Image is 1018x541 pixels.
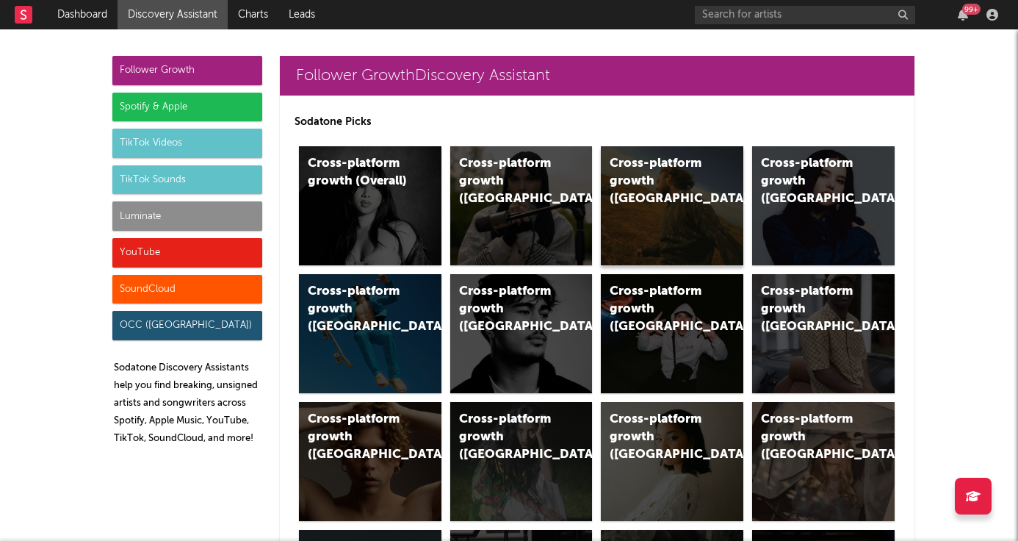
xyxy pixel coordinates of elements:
[280,56,914,96] a: Follower GrowthDiscovery Assistant
[752,274,895,393] a: Cross-platform growth ([GEOGRAPHIC_DATA])
[610,155,710,208] div: Cross-platform growth ([GEOGRAPHIC_DATA])
[299,402,441,521] a: Cross-platform growth ([GEOGRAPHIC_DATA])
[112,93,262,122] div: Spotify & Apple
[112,311,262,340] div: OCC ([GEOGRAPHIC_DATA])
[761,155,861,208] div: Cross-platform growth ([GEOGRAPHIC_DATA])
[761,283,861,336] div: Cross-platform growth ([GEOGRAPHIC_DATA])
[112,201,262,231] div: Luminate
[114,359,262,448] p: Sodatone Discovery Assistants help you find breaking, unsigned artists and songwriters across Spo...
[601,274,743,393] a: Cross-platform growth ([GEOGRAPHIC_DATA]/GSA)
[112,129,262,158] div: TikTok Videos
[752,146,895,265] a: Cross-platform growth ([GEOGRAPHIC_DATA])
[112,238,262,268] div: YouTube
[299,146,441,265] a: Cross-platform growth (Overall)
[112,165,262,195] div: TikTok Sounds
[459,283,559,336] div: Cross-platform growth ([GEOGRAPHIC_DATA])
[962,4,981,15] div: 99 +
[450,146,593,265] a: Cross-platform growth ([GEOGRAPHIC_DATA])
[752,402,895,521] a: Cross-platform growth ([GEOGRAPHIC_DATA])
[610,283,710,336] div: Cross-platform growth ([GEOGRAPHIC_DATA]/GSA)
[112,56,262,85] div: Follower Growth
[308,411,408,464] div: Cross-platform growth ([GEOGRAPHIC_DATA])
[958,9,968,21] button: 99+
[459,155,559,208] div: Cross-platform growth ([GEOGRAPHIC_DATA])
[459,411,559,464] div: Cross-platform growth ([GEOGRAPHIC_DATA])
[295,113,900,131] p: Sodatone Picks
[601,146,743,265] a: Cross-platform growth ([GEOGRAPHIC_DATA])
[761,411,861,464] div: Cross-platform growth ([GEOGRAPHIC_DATA])
[450,402,593,521] a: Cross-platform growth ([GEOGRAPHIC_DATA])
[299,274,441,393] a: Cross-platform growth ([GEOGRAPHIC_DATA])
[450,274,593,393] a: Cross-platform growth ([GEOGRAPHIC_DATA])
[610,411,710,464] div: Cross-platform growth ([GEOGRAPHIC_DATA])
[695,6,915,24] input: Search for artists
[308,155,408,190] div: Cross-platform growth (Overall)
[308,283,408,336] div: Cross-platform growth ([GEOGRAPHIC_DATA])
[601,402,743,521] a: Cross-platform growth ([GEOGRAPHIC_DATA])
[112,275,262,304] div: SoundCloud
